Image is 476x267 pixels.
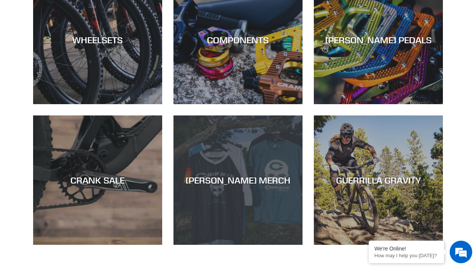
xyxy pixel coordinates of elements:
[33,34,162,45] div: WHEELSETS
[8,41,20,53] div: Navigation go back
[173,34,303,45] div: COMPONENTS
[4,183,143,209] textarea: Type your message and hit 'Enter'
[374,253,438,258] p: How may I help you today?
[314,174,443,185] div: GUERRILLA GRAVITY
[24,38,43,56] img: d_696896380_company_1647369064580_696896380
[314,34,443,45] div: [PERSON_NAME] PEDALS
[173,115,303,244] a: [PERSON_NAME] MERCH
[50,42,138,52] div: Chat with us now
[123,4,141,22] div: Minimize live chat window
[33,174,162,185] div: CRANK SALE
[33,115,162,244] a: CRANK SALE
[44,83,104,159] span: We're online!
[314,115,443,244] a: GUERRILLA GRAVITY
[173,174,303,185] div: [PERSON_NAME] MERCH
[374,246,438,252] div: We're Online!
